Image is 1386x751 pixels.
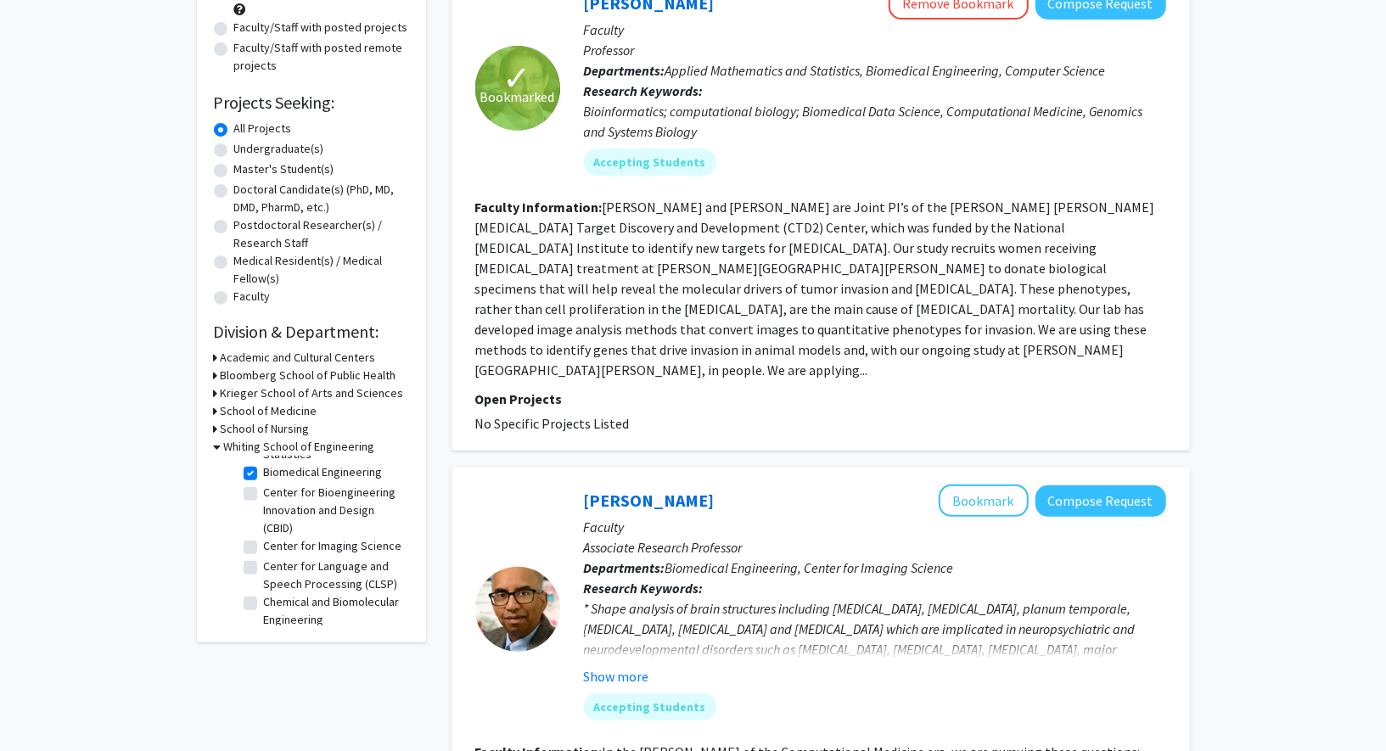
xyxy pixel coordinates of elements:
label: Biomedical Engineering [264,463,383,481]
span: ✓ [503,70,532,87]
label: Faculty/Staff with posted projects [234,19,408,36]
label: Master's Student(s) [234,160,334,178]
button: Add Tilak Ratnanather to Bookmarks [939,485,1029,517]
h2: Projects Seeking: [214,92,409,113]
button: Show more [584,666,649,687]
label: Postdoctoral Researcher(s) / Research Staff [234,216,409,252]
span: Biomedical Engineering, Center for Imaging Science [665,559,954,576]
b: Research Keywords: [584,580,704,597]
label: Faculty/Staff with posted remote projects [234,39,409,75]
label: Center for Bioengineering Innovation and Design (CBID) [264,484,405,537]
p: Faculty [584,20,1166,40]
mat-chip: Accepting Students [584,693,716,720]
h3: Krieger School of Arts and Sciences [221,384,404,402]
b: Departments: [584,559,665,576]
div: Bioinformatics; computational biology; Biomedical Data Science, Computational Medicine, Genomics ... [584,101,1166,142]
fg-read-more: [PERSON_NAME] and [PERSON_NAME] are Joint PI’s of the [PERSON_NAME] [PERSON_NAME] [MEDICAL_DATA] ... [475,199,1155,378]
span: No Specific Projects Listed [475,415,630,432]
p: Open Projects [475,389,1166,409]
label: Faculty [234,288,271,305]
p: Faculty [584,517,1166,537]
label: Medical Resident(s) / Medical Fellow(s) [234,252,409,288]
b: Departments: [584,62,665,79]
label: Center for Language and Speech Processing (CLSP) [264,558,405,593]
b: Faculty Information: [475,199,603,216]
p: Professor [584,40,1166,60]
b: Research Keywords: [584,82,704,99]
label: All Projects [234,120,292,137]
label: Chemical and Biomolecular Engineering [264,593,405,629]
button: Compose Request to Tilak Ratnanather [1035,485,1166,517]
span: Bookmarked [480,87,555,107]
h3: Academic and Cultural Centers [221,349,376,367]
label: Undergraduate(s) [234,140,324,158]
h2: Division & Department: [214,322,409,342]
label: Doctoral Candidate(s) (PhD, MD, DMD, PharmD, etc.) [234,181,409,216]
h3: School of Medicine [221,402,317,420]
h3: Whiting School of Engineering [224,438,375,456]
p: Associate Research Professor [584,537,1166,558]
mat-chip: Accepting Students [584,149,716,176]
label: Center for Imaging Science [264,537,402,555]
a: [PERSON_NAME] [584,490,715,511]
span: Applied Mathematics and Statistics, Biomedical Engineering, Computer Science [665,62,1106,79]
h3: Bloomberg School of Public Health [221,367,396,384]
h3: School of Nursing [221,420,310,438]
iframe: Chat [13,675,72,738]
